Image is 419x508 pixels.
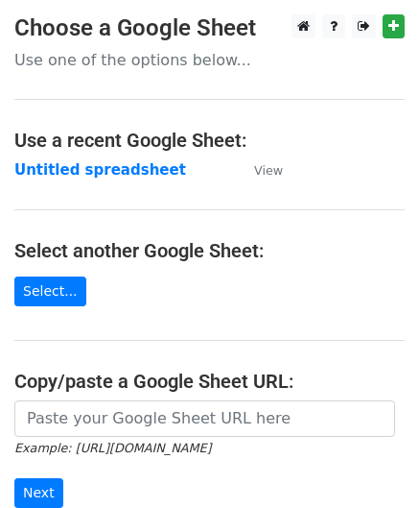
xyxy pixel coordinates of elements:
small: View [254,163,283,178]
a: Select... [14,277,86,306]
h3: Choose a Google Sheet [14,14,405,42]
a: View [235,161,283,179]
a: Untitled spreadsheet [14,161,186,179]
h4: Use a recent Google Sheet: [14,129,405,152]
h4: Select another Google Sheet: [14,239,405,262]
h4: Copy/paste a Google Sheet URL: [14,370,405,393]
input: Next [14,478,63,508]
small: Example: [URL][DOMAIN_NAME] [14,441,211,455]
input: Paste your Google Sheet URL here [14,400,395,437]
p: Use one of the options below... [14,50,405,70]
